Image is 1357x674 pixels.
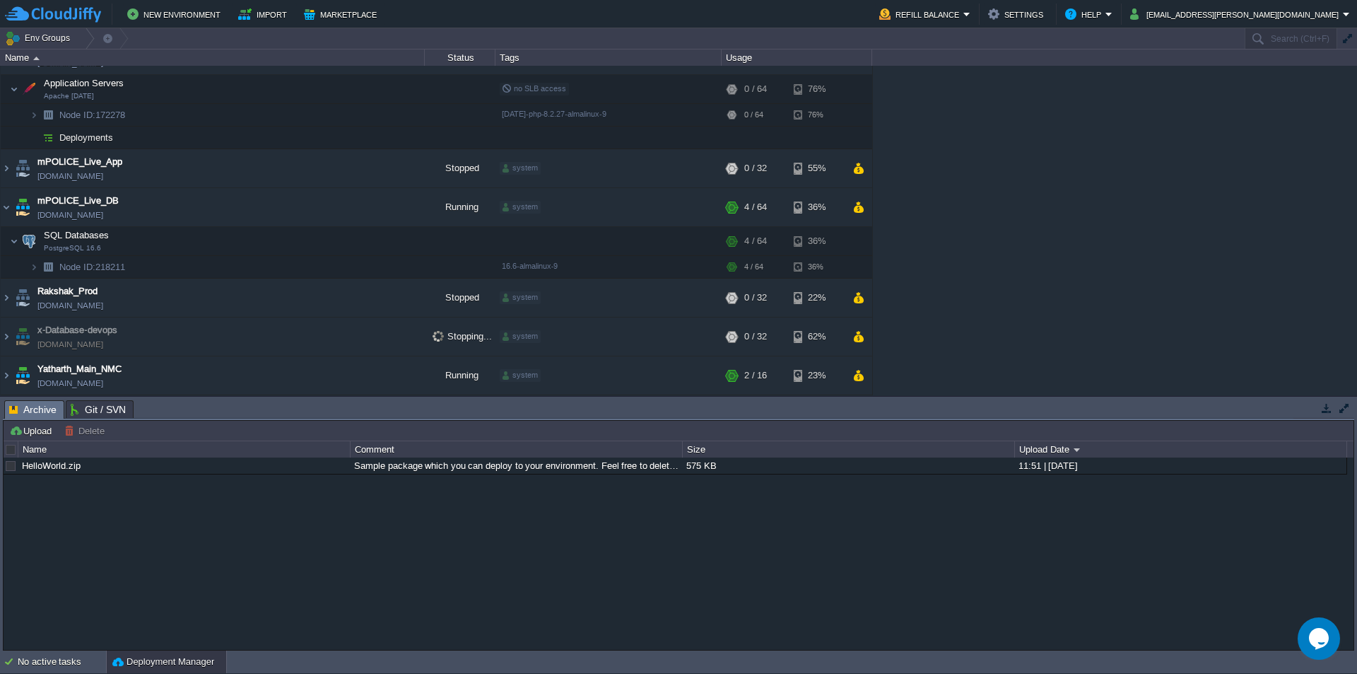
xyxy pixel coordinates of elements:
[37,194,119,208] a: mPOLICE_Live_DB
[425,356,495,395] div: Running
[38,104,58,126] img: AMDAwAAAACH5BAEAAAAALAAAAAABAAEAAAICRAEAOw==
[988,6,1047,23] button: Settings
[42,230,111,240] a: SQL DatabasesPostgreSQL 16.6
[64,424,109,437] button: Delete
[744,279,767,317] div: 0 / 32
[22,460,81,471] a: HelloWorld.zip
[794,356,840,395] div: 23%
[500,201,541,214] div: system
[37,155,122,169] a: mPOLICE_Live_App
[30,127,38,149] img: AMDAwAAAACH5BAEAAAAALAAAAAABAAEAAAICRAEAOw==
[496,50,721,66] div: Tags
[37,323,117,337] a: x-Database-devops
[44,244,101,252] span: PostgreSQL 16.6
[744,188,767,226] div: 4 / 64
[5,28,75,48] button: Env Groups
[722,50,871,66] div: Usage
[1,318,12,356] img: AMDAwAAAACH5BAEAAAAALAAAAAABAAEAAAICRAEAOw==
[37,298,103,313] a: [DOMAIN_NAME]
[37,362,122,376] a: Yatharth_Main_NMC
[37,337,103,351] span: [DOMAIN_NAME]
[502,84,566,93] span: no SLB access
[502,262,558,270] span: 16.6-almalinux-9
[9,401,57,419] span: Archive
[744,256,763,278] div: 4 / 64
[794,318,840,356] div: 62%
[425,50,495,66] div: Status
[19,75,39,103] img: AMDAwAAAACH5BAEAAAAALAAAAAABAAEAAAICRAEAOw==
[351,441,682,458] div: Comment
[879,6,963,23] button: Refill Balance
[19,227,39,255] img: AMDAwAAAACH5BAEAAAAALAAAAAABAAEAAAICRAEAOw==
[13,318,33,356] img: AMDAwAAAACH5BAEAAAAALAAAAAABAAEAAAICRAEAOw==
[37,208,103,222] span: [DOMAIN_NAME]
[425,279,495,317] div: Stopped
[30,104,38,126] img: AMDAwAAAACH5BAEAAAAALAAAAAABAAEAAAICRAEAOw==
[59,262,95,272] span: Node ID:
[683,441,1014,458] div: Size
[351,458,681,474] div: Sample package which you can deploy to your environment. Feel free to delete and upload a package...
[500,330,541,343] div: system
[1065,6,1105,23] button: Help
[304,6,381,23] button: Marketplace
[1,188,12,226] img: AMDAwAAAACH5BAEAAAAALAAAAAABAAEAAAICRAEAOw==
[1016,441,1346,458] div: Upload Date
[112,655,214,669] button: Deployment Manager
[794,104,840,126] div: 76%
[1,279,12,317] img: AMDAwAAAACH5BAEAAAAALAAAAAABAAEAAAICRAEAOw==
[744,104,763,126] div: 0 / 64
[58,109,127,121] a: Node ID:172278
[58,132,115,144] a: Deployments
[502,110,606,118] span: [DATE]-php-8.2.27-almalinux-9
[44,92,94,100] span: Apache [DATE]
[794,227,840,255] div: 36%
[238,6,291,23] button: Import
[33,57,40,60] img: AMDAwAAAACH5BAEAAAAALAAAAAABAAEAAAICRAEAOw==
[794,149,840,187] div: 55%
[37,284,98,298] a: Rakshak_Prod
[433,331,492,342] span: Stopping...
[38,256,58,278] img: AMDAwAAAACH5BAEAAAAALAAAAAABAAEAAAICRAEAOw==
[425,149,495,187] div: Stopped
[127,6,225,23] button: New Environment
[500,369,541,382] div: system
[425,188,495,226] div: Running
[58,109,127,121] span: 172278
[58,261,127,273] span: 218211
[744,227,767,255] div: 4 / 64
[500,162,541,175] div: system
[794,279,840,317] div: 22%
[13,279,33,317] img: AMDAwAAAACH5BAEAAAAALAAAAAABAAEAAAICRAEAOw==
[5,6,101,23] img: CloudJiffy
[1,356,12,395] img: AMDAwAAAACH5BAEAAAAALAAAAAABAAEAAAICRAEAOw==
[744,149,767,187] div: 0 / 32
[794,75,840,103] div: 76%
[58,261,127,273] a: Node ID:218211
[9,424,56,437] button: Upload
[1298,617,1343,660] iframe: chat widget
[10,227,18,255] img: AMDAwAAAACH5BAEAAAAALAAAAAABAAEAAAICRAEAOw==
[1130,6,1343,23] button: [EMAIL_ADDRESS][PERSON_NAME][DOMAIN_NAME]
[13,188,33,226] img: AMDAwAAAACH5BAEAAAAALAAAAAABAAEAAAICRAEAOw==
[794,188,840,226] div: 36%
[13,356,33,395] img: AMDAwAAAACH5BAEAAAAALAAAAAABAAEAAAICRAEAOw==
[42,229,111,241] span: SQL Databases
[1,50,424,66] div: Name
[13,149,33,187] img: AMDAwAAAACH5BAEAAAAALAAAAAABAAEAAAICRAEAOw==
[794,256,840,278] div: 36%
[18,651,106,673] div: No active tasks
[744,356,767,395] div: 2 / 16
[59,110,95,120] span: Node ID:
[37,376,103,390] a: [DOMAIN_NAME]
[1,149,12,187] img: AMDAwAAAACH5BAEAAAAALAAAAAABAAEAAAICRAEAOw==
[683,458,1014,474] div: 575 KB
[42,78,126,88] a: Application ServersApache [DATE]
[1015,458,1346,474] div: 11:51 | [DATE]
[71,401,126,418] span: Git / SVN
